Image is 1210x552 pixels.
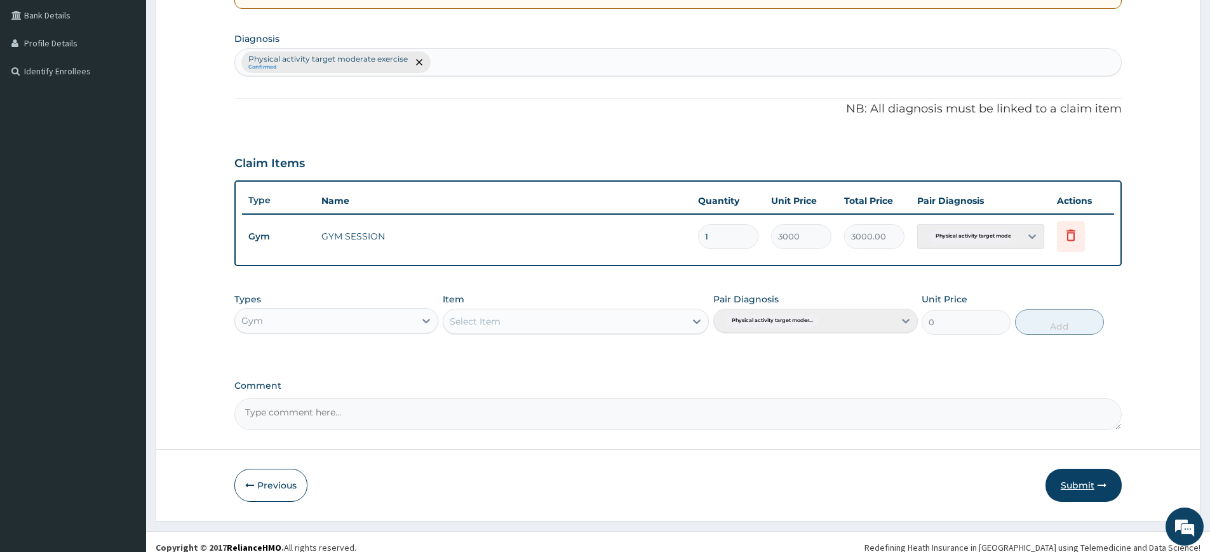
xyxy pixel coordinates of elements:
[1045,469,1122,502] button: Submit
[838,188,911,213] th: Total Price
[24,64,51,95] img: d_794563401_company_1708531726252_794563401
[922,293,967,306] label: Unit Price
[234,380,1122,391] label: Comment
[66,71,213,88] div: Chat with us now
[208,6,239,37] div: Minimize live chat window
[6,347,242,391] textarea: Type your message and hit 'Enter'
[242,189,315,212] th: Type
[765,188,838,213] th: Unit Price
[315,224,692,249] td: GYM SESSION
[234,157,305,171] h3: Claim Items
[1051,188,1114,213] th: Actions
[241,314,263,327] div: Gym
[713,293,779,306] label: Pair Diagnosis
[74,160,175,288] span: We're online!
[234,294,261,305] label: Types
[234,101,1122,118] p: NB: All diagnosis must be linked to a claim item
[911,188,1051,213] th: Pair Diagnosis
[1015,309,1104,335] button: Add
[234,469,307,502] button: Previous
[234,32,279,45] label: Diagnosis
[315,188,692,213] th: Name
[242,225,315,248] td: Gym
[443,293,464,306] label: Item
[450,315,501,328] div: Select Item
[692,188,765,213] th: Quantity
